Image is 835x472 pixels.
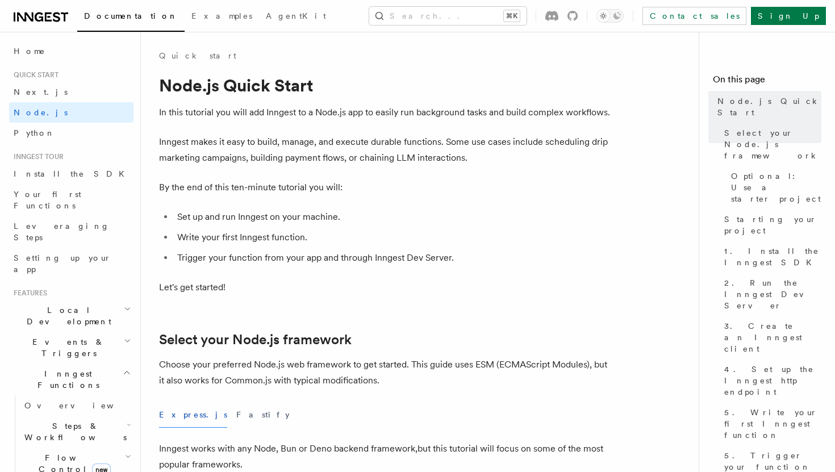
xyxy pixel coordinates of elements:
span: Optional: Use a starter project [731,170,821,204]
a: 1. Install the Inngest SDK [720,241,821,273]
a: Quick start [159,50,236,61]
span: Node.js [14,108,68,117]
kbd: ⌘K [504,10,520,22]
a: 3. Create an Inngest client [720,316,821,359]
span: 3. Create an Inngest client [724,320,821,354]
span: Next.js [14,87,68,97]
a: Sign Up [751,7,826,25]
span: 2. Run the Inngest Dev Server [724,277,821,311]
h4: On this page [713,73,821,91]
p: Choose your preferred Node.js web framework to get started. This guide uses ESM (ECMAScript Modul... [159,357,613,389]
a: 2. Run the Inngest Dev Server [720,273,821,316]
span: Home [14,45,45,57]
span: Python [14,128,55,137]
button: Inngest Functions [9,364,133,395]
p: By the end of this ten-minute tutorial you will: [159,179,613,195]
p: Inngest makes it easy to build, manage, and execute durable functions. Some use cases include sch... [159,134,613,166]
span: Node.js Quick Start [717,95,821,118]
span: Install the SDK [14,169,131,178]
li: Write your first Inngest function. [174,229,613,245]
span: Features [9,289,47,298]
a: Examples [185,3,259,31]
button: Search...⌘K [369,7,527,25]
span: Examples [191,11,252,20]
span: Inngest tour [9,152,64,161]
a: Contact sales [642,7,746,25]
span: Your first Functions [14,190,81,210]
span: Documentation [84,11,178,20]
li: Trigger your function from your app and through Inngest Dev Server. [174,250,613,266]
button: Local Development [9,300,133,332]
button: Fastify [236,402,290,428]
button: Toggle dark mode [596,9,624,23]
a: 4. Set up the Inngest http endpoint [720,359,821,402]
span: Starting your project [724,214,821,236]
span: Setting up your app [14,253,111,274]
h1: Node.js Quick Start [159,75,613,95]
span: 1. Install the Inngest SDK [724,245,821,268]
span: Select your Node.js framework [724,127,821,161]
a: Next.js [9,82,133,102]
a: AgentKit [259,3,333,31]
a: Documentation [77,3,185,32]
p: Let's get started! [159,279,613,295]
a: 5. Write your first Inngest function [720,402,821,445]
span: Quick start [9,70,59,80]
a: Leveraging Steps [9,216,133,248]
a: Select your Node.js framework [720,123,821,166]
p: In this tutorial you will add Inngest to a Node.js app to easily run background tasks and build c... [159,105,613,120]
a: Setting up your app [9,248,133,279]
span: AgentKit [266,11,326,20]
span: 4. Set up the Inngest http endpoint [724,364,821,398]
button: Steps & Workflows [20,416,133,448]
a: Python [9,123,133,143]
a: Select your Node.js framework [159,332,352,348]
button: Events & Triggers [9,332,133,364]
a: Home [9,41,133,61]
span: Leveraging Steps [14,222,110,242]
button: Express.js [159,402,227,428]
a: Node.js Quick Start [713,91,821,123]
span: Inngest Functions [9,368,123,391]
span: Events & Triggers [9,336,124,359]
a: Install the SDK [9,164,133,184]
span: Overview [24,401,141,410]
a: Starting your project [720,209,821,241]
li: Set up and run Inngest on your machine. [174,209,613,225]
span: Local Development [9,304,124,327]
span: 5. Write your first Inngest function [724,407,821,441]
span: Steps & Workflows [20,420,127,443]
a: Your first Functions [9,184,133,216]
a: Optional: Use a starter project [727,166,821,209]
a: Node.js [9,102,133,123]
a: Overview [20,395,133,416]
